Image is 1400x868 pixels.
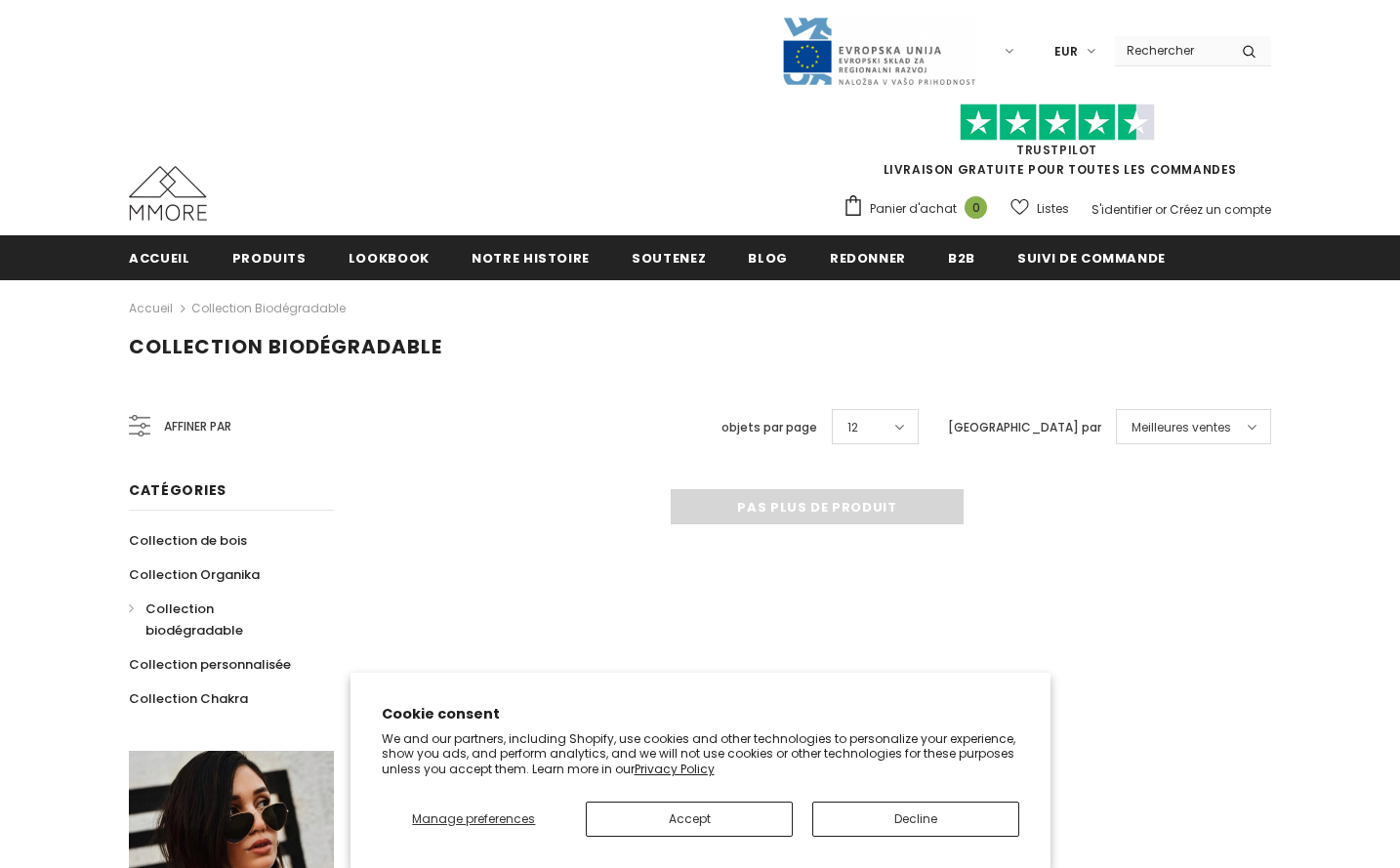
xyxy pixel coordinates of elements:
span: Produits [232,249,307,268]
a: TrustPilot [1016,142,1097,158]
span: Suivi de commande [1017,249,1166,268]
a: soutenez [632,235,706,279]
p: We and our partners, including Shopify, use cookies and other technologies to personalize your ex... [382,731,1019,777]
img: Faites confiance aux étoiles pilotes [960,103,1155,142]
span: Accueil [129,249,190,268]
a: Accueil [129,297,173,320]
span: Redonner [830,249,906,268]
span: Collection Chakra [129,689,248,708]
button: Manage preferences [381,802,566,837]
a: Collection de bois [129,523,247,558]
a: S'identifier [1091,201,1152,218]
label: objets par page [721,418,817,437]
a: Accueil [129,235,190,279]
button: Decline [812,802,1019,837]
span: Collection Organika [129,565,260,584]
a: Collection biodégradable [129,592,312,647]
span: Catégories [129,480,226,500]
span: Lookbook [349,249,430,268]
a: Notre histoire [472,235,590,279]
a: Suivi de commande [1017,235,1166,279]
button: Accept [586,802,793,837]
a: Panier d'achat 0 [843,194,997,224]
span: Blog [748,249,788,268]
span: Collection biodégradable [129,333,442,360]
span: 12 [847,418,858,437]
span: Affiner par [164,416,231,437]
a: Collection Organika [129,558,260,592]
span: Manage preferences [412,810,535,827]
a: Redonner [830,235,906,279]
a: Lookbook [349,235,430,279]
span: LIVRAISON GRATUITE POUR TOUTES LES COMMANDES [843,112,1271,178]
span: or [1155,201,1167,218]
a: Blog [748,235,788,279]
img: Cas MMORE [129,166,207,221]
a: Produits [232,235,307,279]
img: Javni Razpis [781,16,976,87]
a: Privacy Policy [635,761,715,777]
a: Collection personnalisée [129,647,291,682]
a: Javni Razpis [781,42,976,59]
span: Collection de bois [129,531,247,550]
span: B2B [948,249,975,268]
span: Meilleures ventes [1132,418,1231,437]
label: [GEOGRAPHIC_DATA] par [948,418,1101,437]
input: Search Site [1115,36,1227,64]
span: Notre histoire [472,249,590,268]
a: Collection biodégradable [191,300,346,316]
a: B2B [948,235,975,279]
span: Panier d'achat [870,199,957,219]
span: Listes [1037,199,1069,219]
a: Collection Chakra [129,682,248,716]
span: Collection biodégradable [145,599,243,640]
h2: Cookie consent [382,704,1019,724]
span: 0 [965,196,987,219]
a: Listes [1010,191,1069,226]
span: soutenez [632,249,706,268]
span: EUR [1054,42,1078,62]
a: Créez un compte [1170,201,1271,218]
span: Collection personnalisée [129,655,291,674]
